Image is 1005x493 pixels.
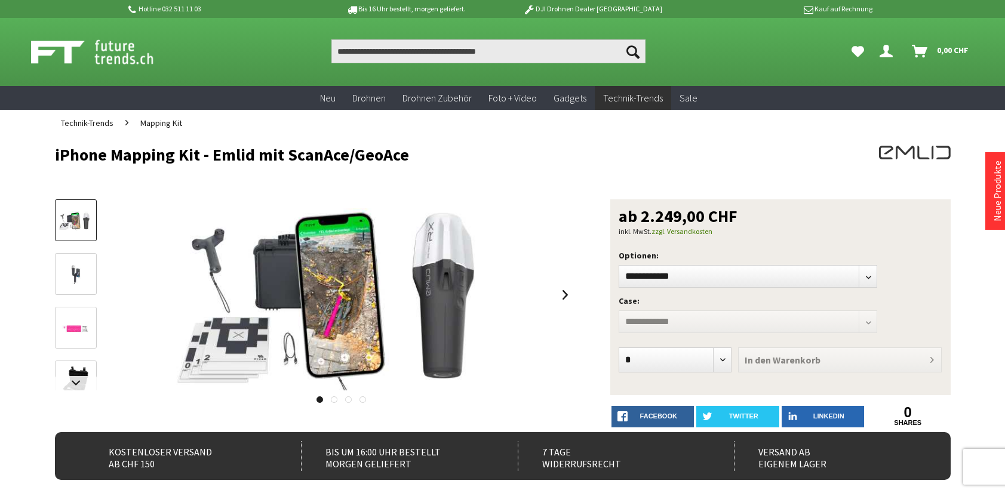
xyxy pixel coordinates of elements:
button: In den Warenkorb [738,347,942,372]
img: Vorschau: iPhone Mapping Kit - Emlid mit ScanAce/GeoAce [59,211,93,231]
a: shares [866,419,949,427]
a: Neue Produkte [991,161,1003,221]
a: Neu [312,86,344,110]
p: inkl. MwSt. [619,224,942,239]
a: Drohnen [344,86,394,110]
span: Foto + Video [488,92,537,104]
a: facebook [611,406,694,427]
a: Meine Favoriten [846,39,870,63]
button: Suchen [620,39,646,63]
span: Sale [680,92,697,104]
a: 0 [866,406,949,419]
input: Produkt, Marke, Kategorie, EAN, Artikelnummer… [331,39,646,63]
span: Technik-Trends [603,92,663,104]
a: Technik-Trends [595,86,671,110]
p: Bis 16 Uhr bestellt, morgen geliefert. [313,2,499,16]
p: DJI Drohnen Dealer [GEOGRAPHIC_DATA] [499,2,686,16]
span: ab 2.249,00 CHF [619,208,737,224]
span: facebook [640,412,677,420]
p: Case: [619,294,942,308]
div: 7 Tage Widerrufsrecht [518,441,708,471]
a: Dein Konto [875,39,902,63]
span: twitter [729,412,758,420]
a: Technik-Trends [55,110,119,136]
a: twitter [696,406,779,427]
a: LinkedIn [782,406,865,427]
div: Kostenloser Versand ab CHF 150 [85,441,275,471]
p: Optionen: [619,248,942,263]
img: Shop Futuretrends - zur Startseite wechseln [31,37,180,67]
div: Versand ab eigenem Lager [734,441,924,471]
p: Kauf auf Rechnung [686,2,872,16]
img: EMLID [879,146,951,159]
span: Drohnen Zubehör [402,92,472,104]
a: Drohnen Zubehör [394,86,480,110]
span: Warenkorb [773,354,820,366]
h1: iPhone Mapping Kit - Emlid mit ScanAce/GeoAce [55,146,772,164]
span: Technik-Trends [61,118,113,128]
span: 0,00 CHF [937,41,969,60]
img: iPhone Mapping Kit - Emlid mit ScanAce/GeoAce [172,199,511,390]
div: Bis um 16:00 Uhr bestellt Morgen geliefert [301,441,491,471]
span: Mapping Kit [140,118,182,128]
a: Sale [671,86,706,110]
span: Gadgets [554,92,586,104]
p: Hotline 032 511 11 03 [127,2,313,16]
a: Mapping Kit [134,110,188,136]
a: Foto + Video [480,86,545,110]
span: Drohnen [352,92,386,104]
span: In den [745,354,771,366]
span: Neu [320,92,336,104]
a: zzgl. Versandkosten [651,227,712,236]
span: LinkedIn [813,412,844,420]
a: Warenkorb [907,39,975,63]
a: Gadgets [545,86,595,110]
